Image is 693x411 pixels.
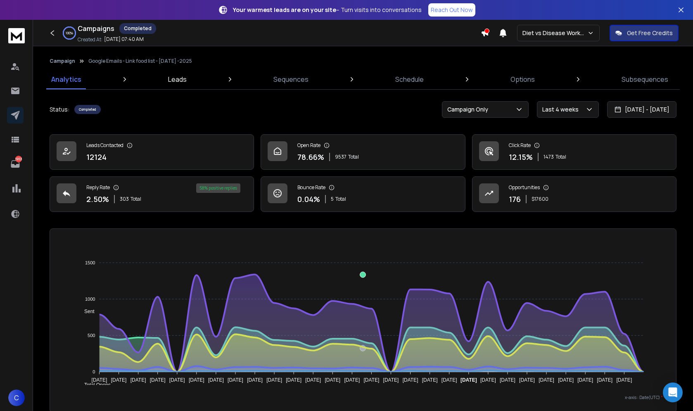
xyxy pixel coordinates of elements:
[261,176,465,212] a: Bounce Rate0.04%5Total
[555,154,566,160] span: Total
[104,36,144,43] p: [DATE] 07:40 AM
[325,377,341,383] tspan: [DATE]
[472,176,676,212] a: Opportunities176$17600
[267,377,282,383] tspan: [DATE]
[539,377,554,383] tspan: [DATE]
[85,297,95,302] tspan: 1000
[558,377,574,383] tspan: [DATE]
[297,151,324,163] p: 78.66 %
[506,69,540,89] a: Options
[78,24,114,33] h1: Campaigns
[395,74,424,84] p: Schedule
[509,184,540,191] p: Opportunities
[472,134,676,170] a: Click Rate12.15%1473Total
[78,36,102,43] p: Created At:
[169,377,185,383] tspan: [DATE]
[297,193,320,205] p: 0.04 %
[532,196,548,202] p: $ 17600
[50,176,254,212] a: Reply Rate2.50%303Total58% positive replies
[344,377,360,383] tspan: [DATE]
[460,377,477,383] tspan: [DATE]
[542,105,582,114] p: Last 4 weeks
[273,74,309,84] p: Sequences
[8,390,25,406] button: C
[233,6,422,14] p: – Turn visits into conversations
[163,69,192,89] a: Leads
[50,134,254,170] a: Leads Contacted12124
[189,377,204,383] tspan: [DATE]
[627,29,673,37] p: Get Free Credits
[66,31,73,36] p: 100 %
[86,193,109,205] p: 2.50 %
[297,184,325,191] p: Bounce Rate
[331,196,334,202] span: 5
[597,377,613,383] tspan: [DATE]
[617,377,632,383] tspan: [DATE]
[480,377,496,383] tspan: [DATE]
[168,74,187,84] p: Leads
[543,154,554,160] span: 1473
[261,134,465,170] a: Open Rate78.66%9537Total
[422,377,438,383] tspan: [DATE]
[522,29,587,37] p: Diet vs Disease Workspace
[286,377,302,383] tspan: [DATE]
[88,58,192,64] p: Google Emails - Link food list - [DATE] -2025
[78,382,111,388] span: Total Opens
[578,377,593,383] tspan: [DATE]
[617,69,673,89] a: Subsequences
[390,69,429,89] a: Schedule
[441,377,457,383] tspan: [DATE]
[607,101,676,118] button: [DATE] - [DATE]
[403,377,418,383] tspan: [DATE]
[131,196,141,202] span: Total
[46,69,86,89] a: Analytics
[196,183,240,193] div: 58 % positive replies
[8,28,25,43] img: logo
[268,69,313,89] a: Sequences
[663,382,683,402] div: Open Intercom Messenger
[247,377,263,383] tspan: [DATE]
[364,377,380,383] tspan: [DATE]
[93,369,95,374] tspan: 0
[86,184,110,191] p: Reply Rate
[92,377,107,383] tspan: [DATE]
[509,142,531,149] p: Click Rate
[7,156,24,172] a: 1953
[15,156,22,162] p: 1953
[622,74,668,84] p: Subsequences
[86,142,123,149] p: Leads Contacted
[383,377,399,383] tspan: [DATE]
[208,377,224,383] tspan: [DATE]
[509,151,533,163] p: 12.15 %
[111,377,127,383] tspan: [DATE]
[228,377,243,383] tspan: [DATE]
[306,377,321,383] tspan: [DATE]
[119,23,156,34] div: Completed
[335,196,346,202] span: Total
[63,394,663,401] p: x-axis : Date(UTC)
[509,193,521,205] p: 176
[78,309,95,314] span: Sent
[447,105,491,114] p: Campaign Only
[86,151,107,163] p: 12124
[85,260,95,265] tspan: 1500
[431,6,473,14] p: Reach Out Now
[610,25,679,41] button: Get Free Credits
[120,196,129,202] span: 303
[50,105,69,114] p: Status:
[297,142,320,149] p: Open Rate
[74,105,101,114] div: Completed
[233,6,336,14] strong: Your warmest leads are on your site
[51,74,81,84] p: Analytics
[131,377,146,383] tspan: [DATE]
[428,3,475,17] a: Reach Out Now
[50,58,75,64] button: Campaign
[519,377,535,383] tspan: [DATE]
[510,74,535,84] p: Options
[88,333,95,338] tspan: 500
[150,377,166,383] tspan: [DATE]
[348,154,359,160] span: Total
[500,377,515,383] tspan: [DATE]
